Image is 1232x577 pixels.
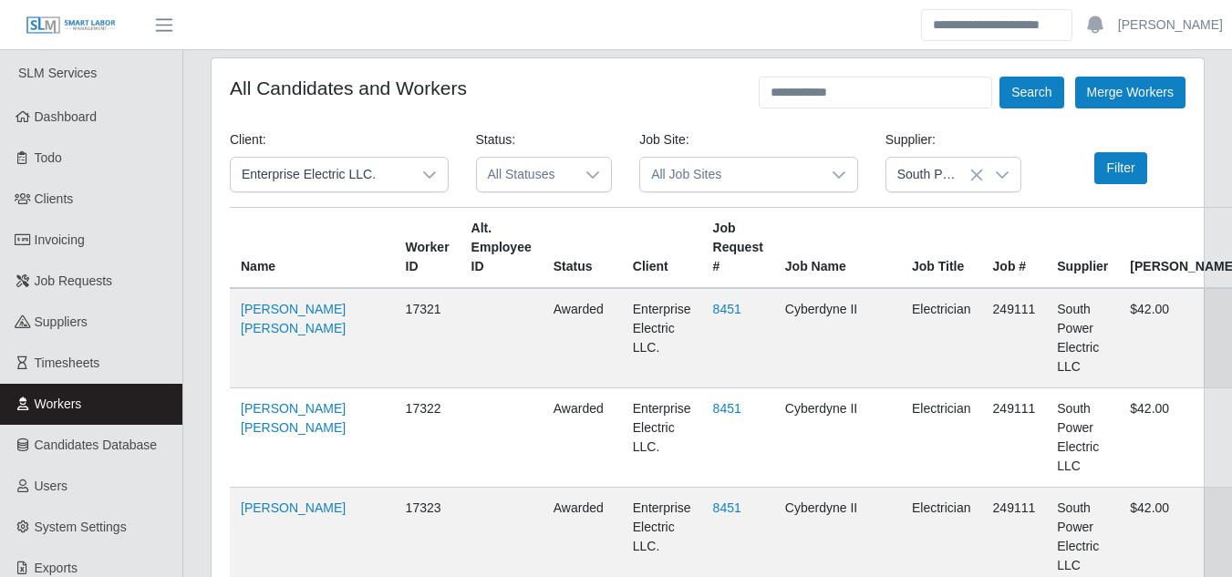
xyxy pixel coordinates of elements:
td: 17321 [395,288,461,388]
th: Supplier [1046,208,1119,289]
th: Job Name [774,208,901,289]
td: South Power Electric LLC [1046,388,1119,488]
label: Job Site: [639,130,688,149]
span: Invoicing [35,232,85,247]
span: System Settings [35,520,127,534]
td: Cyberdyne II [774,288,901,388]
td: awarded [543,388,622,488]
span: South Power Electric LLC [886,158,985,191]
td: Enterprise Electric LLC. [622,288,702,388]
span: Dashboard [35,109,98,124]
a: [PERSON_NAME] [1118,15,1223,35]
span: Timesheets [35,355,100,370]
td: Electrician [901,388,982,488]
span: Job Requests [35,273,113,288]
th: Status [543,208,622,289]
td: 249111 [982,288,1047,388]
span: Workers [35,397,82,411]
th: Job Title [901,208,982,289]
a: 8451 [713,401,741,416]
input: Search [921,9,1072,41]
td: South Power Electric LLC [1046,288,1119,388]
th: Worker ID [395,208,461,289]
span: All Statuses [477,158,575,191]
label: Client: [230,130,266,149]
span: Candidates Database [35,438,158,452]
td: Cyberdyne II [774,388,901,488]
td: awarded [543,288,622,388]
span: Suppliers [35,314,88,329]
span: Todo [35,150,62,165]
th: Client [622,208,702,289]
button: Filter [1094,152,1146,184]
label: Status: [476,130,516,149]
span: Users [35,479,68,493]
h4: All Candidates and Workers [230,77,467,99]
td: Electrician [901,288,982,388]
td: 249111 [982,388,1047,488]
label: Supplier: [885,130,936,149]
span: All Job Sites [640,158,821,191]
a: [PERSON_NAME] [PERSON_NAME] [241,302,346,335]
a: 8451 [713,500,741,515]
span: SLM Services [18,66,97,80]
th: Job Request # [702,208,774,289]
span: Clients [35,191,74,206]
span: Enterprise Electric LLC. [231,158,411,191]
span: Exports [35,561,78,575]
a: [PERSON_NAME] [241,500,346,515]
td: Enterprise Electric LLC. [622,388,702,488]
td: 17322 [395,388,461,488]
img: SLM Logo [26,15,117,36]
button: Search [999,77,1063,108]
a: [PERSON_NAME] [PERSON_NAME] [241,401,346,435]
th: Job # [982,208,1047,289]
th: Alt. Employee ID [461,208,543,289]
button: Merge Workers [1075,77,1185,108]
th: Name [230,208,395,289]
a: 8451 [713,302,741,316]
